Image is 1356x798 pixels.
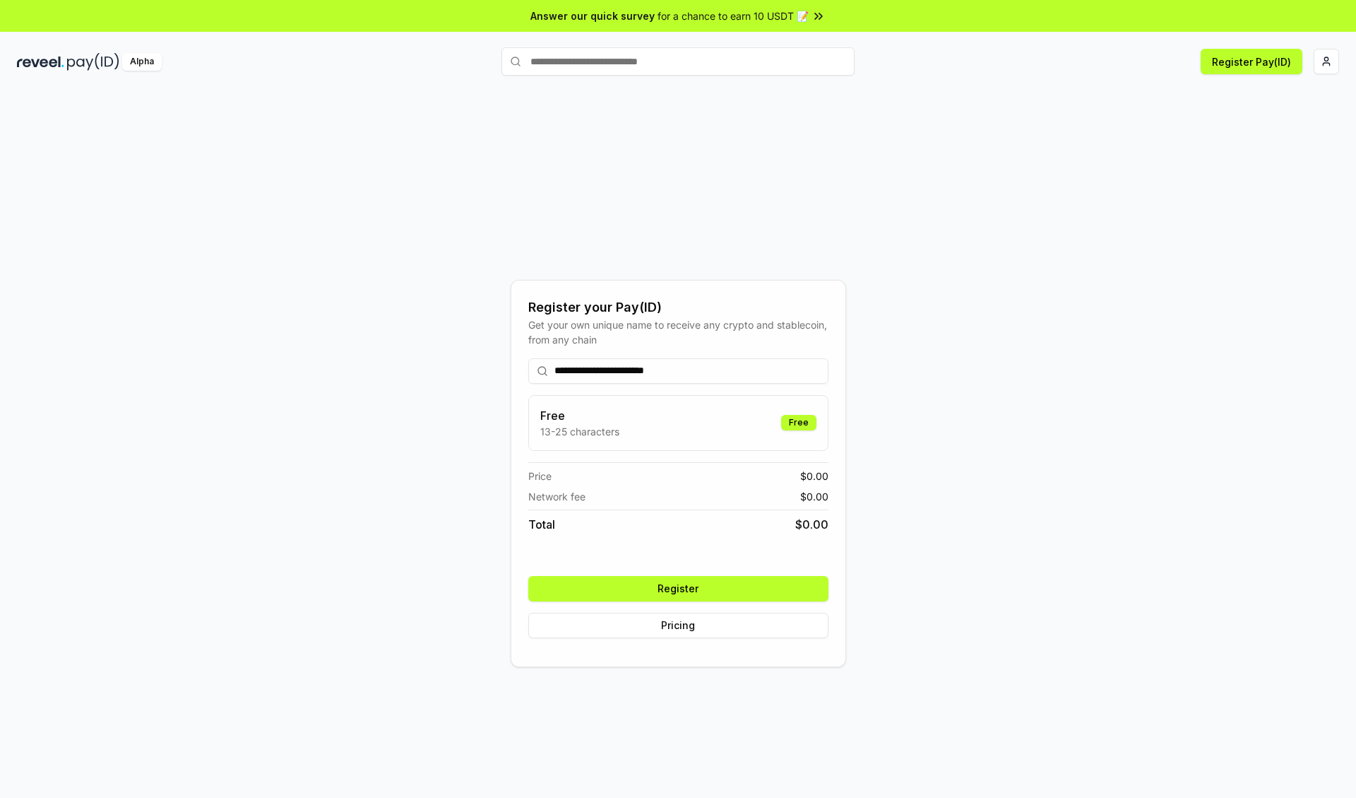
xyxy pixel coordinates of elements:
[800,489,828,504] span: $ 0.00
[17,53,64,71] img: reveel_dark
[795,516,828,533] span: $ 0.00
[528,489,585,504] span: Network fee
[1201,49,1302,74] button: Register Pay(ID)
[528,613,828,638] button: Pricing
[528,469,552,483] span: Price
[530,8,655,23] span: Answer our quick survey
[800,469,828,483] span: $ 0.00
[122,53,162,71] div: Alpha
[528,298,828,317] div: Register your Pay(ID)
[528,576,828,602] button: Register
[528,317,828,347] div: Get your own unique name to receive any crypto and stablecoin, from any chain
[528,516,555,533] span: Total
[658,8,809,23] span: for a chance to earn 10 USDT 📝
[540,407,619,424] h3: Free
[67,53,119,71] img: pay_id
[781,415,816,430] div: Free
[540,424,619,439] p: 13-25 characters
